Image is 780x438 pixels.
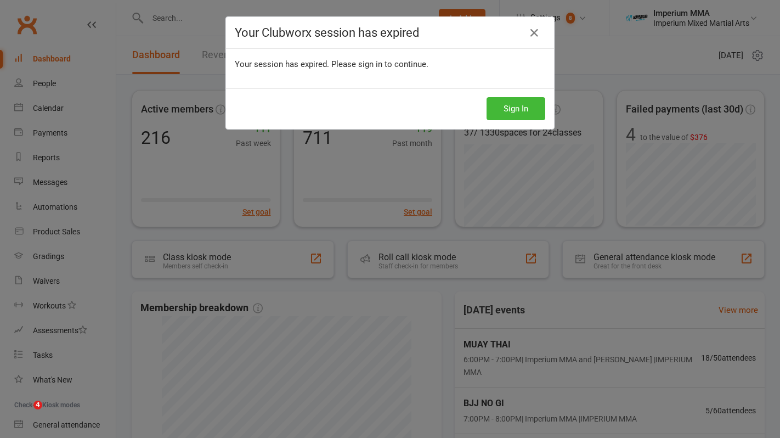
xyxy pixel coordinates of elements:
[11,401,37,427] iframe: Intercom live chat
[235,26,545,40] h4: Your Clubworx session has expired
[33,401,42,409] span: 4
[487,97,545,120] button: Sign In
[235,59,428,69] span: Your session has expired. Please sign in to continue.
[525,24,543,42] a: Close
